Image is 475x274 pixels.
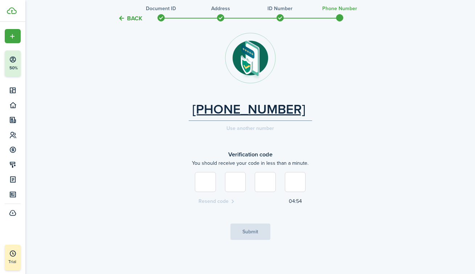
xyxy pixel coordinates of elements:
[5,245,21,270] a: Trial
[225,33,276,83] img: Phone nexmo step
[9,65,18,71] p: 50%
[146,5,176,12] h3: Document ID
[211,5,230,12] h3: Address
[118,15,142,22] button: Back
[289,197,302,206] div: 04:54
[7,7,17,14] img: TenantCloud
[189,150,312,159] h3: Verification code
[192,102,306,117] a: [PHONE_NUMBER]
[8,258,37,265] p: Trial
[5,50,65,77] button: 50%
[189,159,312,167] p: You should receive your code in less than a minute.
[322,5,357,12] h3: Phone Number
[267,5,292,12] h3: ID Number
[5,29,21,43] button: Open menu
